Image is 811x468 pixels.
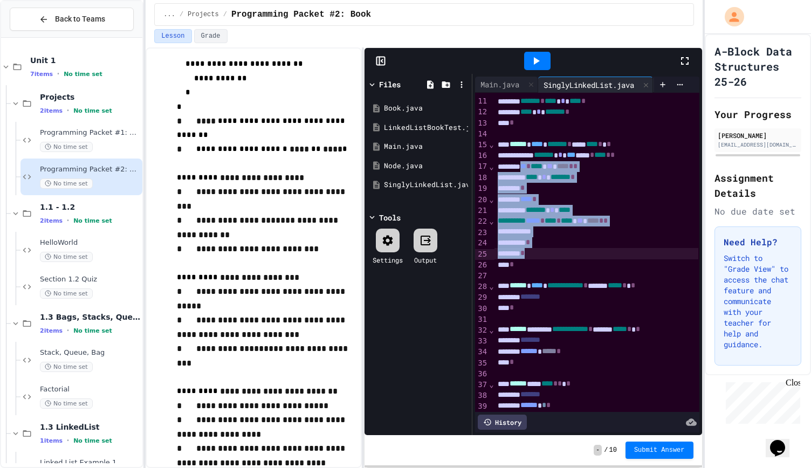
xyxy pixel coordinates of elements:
[475,238,489,249] div: 24
[163,10,175,19] span: ...
[538,79,640,91] div: SinglyLinkedList.java
[67,326,69,335] span: •
[223,10,227,19] span: /
[40,252,93,262] span: No time set
[188,10,219,19] span: Projects
[634,446,685,455] span: Submit Answer
[40,437,63,444] span: 1 items
[489,326,494,334] span: Fold line
[478,415,527,430] div: History
[475,195,489,205] div: 20
[475,183,489,194] div: 19
[475,228,489,238] div: 23
[475,325,489,336] div: 32
[475,336,489,347] div: 33
[594,445,602,456] span: -
[40,142,93,152] span: No time set
[384,141,468,152] div: Main.java
[475,249,489,260] div: 25
[40,165,140,174] span: Programming Packet #2: Book
[714,170,801,201] h2: Assignment Details
[475,358,489,369] div: 35
[475,281,489,292] div: 28
[475,292,489,303] div: 29
[40,288,93,299] span: No time set
[40,458,140,467] span: Linked List Example 1
[379,212,401,223] div: Tools
[475,79,525,90] div: Main.java
[475,173,489,183] div: 18
[475,129,489,140] div: 14
[713,4,747,29] div: My Account
[475,347,489,357] div: 34
[40,238,140,247] span: HelloWorld
[609,446,616,455] span: 10
[40,385,140,394] span: Factorial
[384,161,468,171] div: Node.java
[67,436,69,445] span: •
[538,77,653,93] div: SinglyLinkedList.java
[724,253,792,350] p: Switch to "Grade View" to access the chat feature and communicate with your teacher for help and ...
[40,398,93,409] span: No time set
[40,312,140,322] span: 1.3 Bags, Stacks, Queues
[475,205,489,216] div: 21
[55,13,105,25] span: Back to Teams
[40,107,63,114] span: 2 items
[384,122,468,133] div: LinkedListBookTest.java
[73,217,112,224] span: No time set
[714,44,801,89] h1: A-Block Data Structures 25-26
[475,107,489,118] div: 12
[475,161,489,172] div: 17
[414,255,437,265] div: Output
[30,71,53,78] span: 7 items
[73,107,112,114] span: No time set
[40,327,63,334] span: 2 items
[30,56,140,65] span: Unit 1
[384,103,468,114] div: Book.java
[489,195,494,204] span: Fold line
[384,180,468,190] div: SinglyLinkedList.java
[73,437,112,444] span: No time set
[379,79,401,90] div: Files
[40,202,140,212] span: 1.1 - 1.2
[714,107,801,122] h2: Your Progress
[766,425,800,457] iframe: chat widget
[475,260,489,271] div: 26
[718,141,798,149] div: [EMAIL_ADDRESS][DOMAIN_NAME]
[714,205,801,218] div: No due date set
[40,362,93,372] span: No time set
[475,314,489,325] div: 31
[4,4,74,68] div: Chat with us now!Close
[475,380,489,390] div: 37
[475,118,489,129] div: 13
[64,71,102,78] span: No time set
[475,77,538,93] div: Main.java
[489,162,494,171] span: Fold line
[194,29,228,43] button: Grade
[40,348,140,357] span: Stack, Queue, Bag
[73,327,112,334] span: No time set
[475,401,489,412] div: 39
[475,216,489,227] div: 22
[721,378,800,424] iframe: chat widget
[653,77,716,93] div: Book.java
[40,92,140,102] span: Projects
[180,10,183,19] span: /
[154,29,191,43] button: Lesson
[67,216,69,225] span: •
[724,236,792,249] h3: Need Help?
[489,282,494,291] span: Fold line
[489,140,494,149] span: Fold line
[653,79,703,90] div: Book.java
[718,130,798,140] div: [PERSON_NAME]
[475,304,489,314] div: 30
[475,390,489,401] div: 38
[489,380,494,389] span: Fold line
[10,8,134,31] button: Back to Teams
[475,369,489,380] div: 36
[489,217,494,225] span: Fold line
[40,275,140,284] span: Section 1.2 Quiz
[40,217,63,224] span: 2 items
[626,442,693,459] button: Submit Answer
[475,140,489,150] div: 15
